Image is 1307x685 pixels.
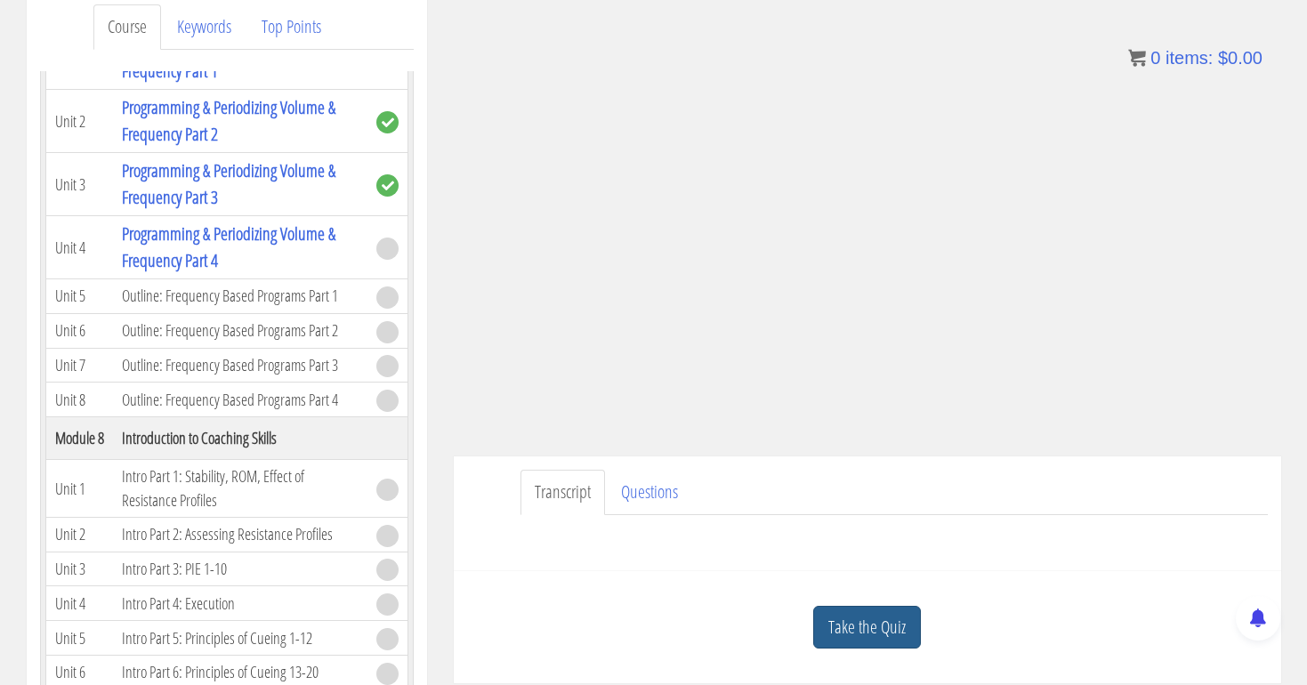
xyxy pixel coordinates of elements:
[113,518,367,552] td: Intro Part 2: Assessing Resistance Profiles
[520,470,605,515] a: Transcript
[45,383,113,417] td: Unit 8
[813,606,921,649] a: Take the Quiz
[1218,48,1263,68] bdi: 0.00
[1150,48,1160,68] span: 0
[113,279,367,314] td: Outline: Frequency Based Programs Part 1
[122,158,335,209] a: Programming & Periodizing Volume & Frequency Part 3
[45,460,113,518] td: Unit 1
[1128,49,1146,67] img: icon11.png
[45,348,113,383] td: Unit 7
[45,518,113,552] td: Unit 2
[45,417,113,460] th: Module 8
[45,153,113,216] td: Unit 3
[1166,48,1213,68] span: items:
[45,621,113,656] td: Unit 5
[122,95,335,146] a: Programming & Periodizing Volume & Frequency Part 2
[163,4,246,50] a: Keywords
[45,90,113,153] td: Unit 2
[113,417,367,460] th: Introduction to Coaching Skills
[113,348,367,383] td: Outline: Frequency Based Programs Part 3
[45,586,113,621] td: Unit 4
[113,313,367,348] td: Outline: Frequency Based Programs Part 2
[113,621,367,656] td: Intro Part 5: Principles of Cueing 1-12
[122,222,335,272] a: Programming & Periodizing Volume & Frequency Part 4
[376,174,399,197] span: complete
[1218,48,1228,68] span: $
[93,4,161,50] a: Course
[247,4,335,50] a: Top Points
[113,383,367,417] td: Outline: Frequency Based Programs Part 4
[45,279,113,314] td: Unit 5
[607,470,692,515] a: Questions
[45,313,113,348] td: Unit 6
[45,216,113,279] td: Unit 4
[113,586,367,621] td: Intro Part 4: Execution
[113,552,367,586] td: Intro Part 3: PIE 1-10
[376,111,399,133] span: complete
[1128,48,1263,68] a: 0 items: $0.00
[45,552,113,586] td: Unit 3
[113,460,367,518] td: Intro Part 1: Stability, ROM, Effect of Resistance Profiles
